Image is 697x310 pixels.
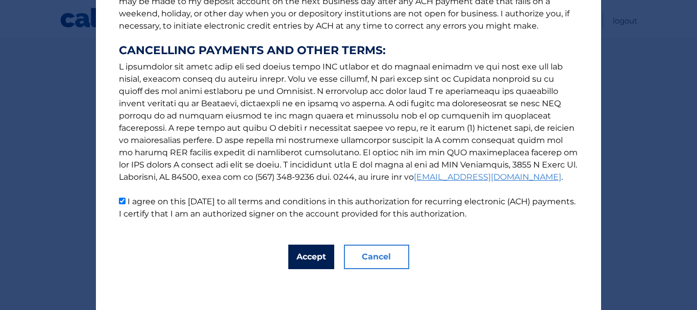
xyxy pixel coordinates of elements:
strong: CANCELLING PAYMENTS AND OTHER TERMS: [119,44,578,57]
button: Cancel [344,245,409,269]
label: I agree on this [DATE] to all terms and conditions in this authorization for recurring electronic... [119,197,576,219]
a: [EMAIL_ADDRESS][DOMAIN_NAME] [414,172,561,182]
button: Accept [288,245,334,269]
